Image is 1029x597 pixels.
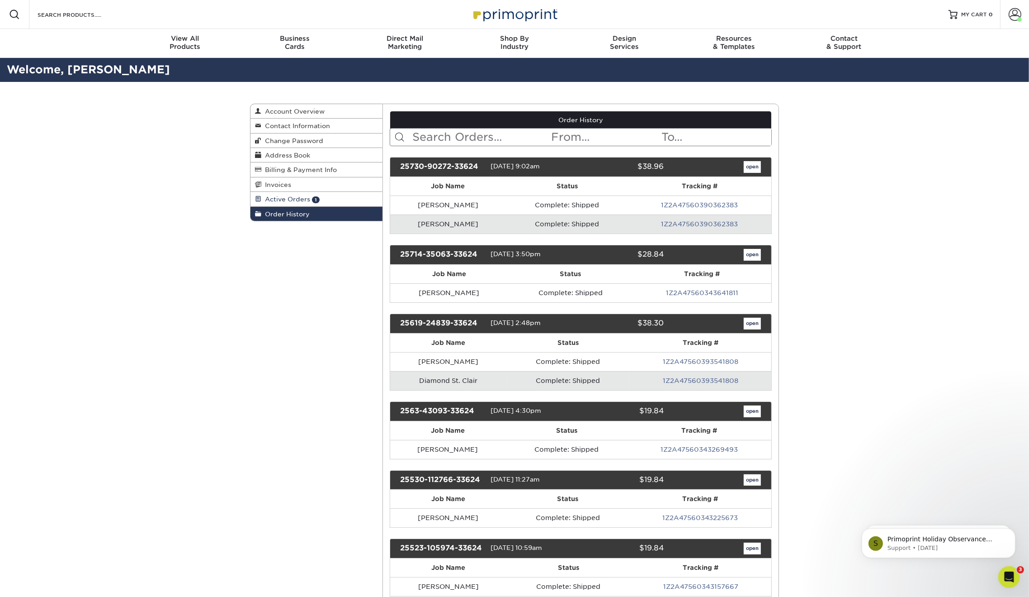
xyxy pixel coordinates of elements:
[569,34,679,51] div: Services
[663,583,738,590] a: 1Z2A47560343157667
[491,162,540,170] span: [DATE] 9:02am
[628,421,771,440] th: Tracking #
[390,490,507,508] th: Job Name
[250,134,382,148] a: Change Password
[390,440,506,459] td: [PERSON_NAME]
[250,177,382,192] a: Invoices
[506,421,628,440] th: Status
[390,177,506,196] th: Job Name
[2,569,77,594] iframe: Google Customer Reviews
[261,137,323,144] span: Change Password
[250,207,382,221] a: Order History
[460,34,570,51] div: Industry
[394,543,491,554] div: 25523-105974-33624
[569,34,679,43] span: Design
[679,29,789,58] a: Resources& Templates
[250,192,382,206] a: Active Orders 1
[574,406,670,417] div: $19.84
[507,334,630,352] th: Status
[662,514,738,521] a: 1Z2A47560343225673
[491,476,540,483] span: [DATE] 11:27am
[574,318,670,330] div: $38.30
[491,407,541,414] span: [DATE] 4:30pm
[507,559,630,577] th: Status
[130,34,240,43] span: View All
[848,509,1029,573] iframe: Intercom notifications message
[261,108,325,115] span: Account Overview
[1017,566,1024,573] span: 3
[629,334,771,352] th: Tracking #
[661,201,738,209] a: 1Z2A47560390362383
[390,283,509,302] td: [PERSON_NAME]
[130,34,240,51] div: Products
[390,559,507,577] th: Job Name
[390,352,507,371] td: [PERSON_NAME]
[507,352,630,371] td: Complete: Shipped
[312,196,320,203] span: 1
[569,29,679,58] a: DesignServices
[261,166,337,173] span: Billing & Payment Info
[390,577,507,596] td: [PERSON_NAME]
[261,196,310,203] span: Active Orders
[390,334,507,352] th: Job Name
[261,122,330,129] span: Contact Information
[506,440,628,459] td: Complete: Shipped
[394,474,491,486] div: 25530-112766-33624
[506,215,628,234] td: Complete: Shipped
[261,181,291,188] span: Invoices
[574,249,670,261] div: $28.84
[574,543,670,554] div: $19.84
[629,490,771,508] th: Tracking #
[508,283,633,302] td: Complete: Shipped
[663,377,738,384] a: 1Z2A47560393541808
[506,508,629,527] td: Complete: Shipped
[998,566,1020,588] iframe: Intercom live chat
[508,265,633,283] th: Status
[460,34,570,43] span: Shop By
[507,371,630,390] td: Complete: Shipped
[250,148,382,162] a: Address Book
[130,29,240,58] a: View AllProducts
[666,289,738,296] a: 1Z2A47560343641811
[240,34,350,43] span: Business
[390,265,509,283] th: Job Name
[491,544,542,552] span: [DATE] 10:59am
[394,161,491,173] div: 25730-90272-33624
[250,119,382,133] a: Contact Information
[350,29,460,58] a: Direct MailMarketing
[661,129,771,146] input: To...
[350,34,460,43] span: Direct Mail
[394,406,491,417] div: 2563-43093-33624
[250,104,382,119] a: Account Overview
[261,152,310,159] span: Address Book
[744,406,761,417] a: open
[744,249,761,261] a: open
[394,318,491,330] div: 25619-24839-33624
[390,196,506,215] td: [PERSON_NAME]
[633,265,771,283] th: Tracking #
[789,29,899,58] a: Contact& Support
[574,161,670,173] div: $38.96
[460,29,570,58] a: Shop ByIndustry
[491,250,541,258] span: [DATE] 3:50pm
[390,508,507,527] td: [PERSON_NAME]
[663,358,738,365] a: 1Z2A47560393541808
[506,490,629,508] th: Status
[574,474,670,486] div: $19.84
[506,196,628,215] td: Complete: Shipped
[261,210,310,218] span: Order History
[961,11,987,19] span: MY CART
[661,446,738,453] a: 1Z2A47560343269493
[240,34,350,51] div: Cards
[744,318,761,330] a: open
[744,161,761,173] a: open
[390,111,772,129] a: Order History
[390,371,507,390] td: Diamond St. Clair
[469,5,560,24] img: Primoprint
[679,34,789,43] span: Resources
[679,34,789,51] div: & Templates
[350,34,460,51] div: Marketing
[789,34,899,51] div: & Support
